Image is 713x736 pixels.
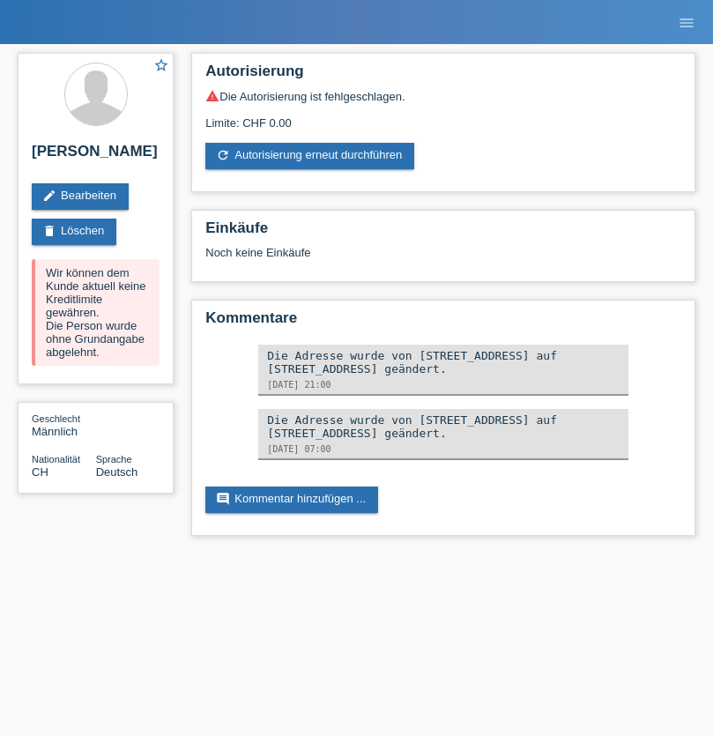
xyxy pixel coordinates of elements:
span: Sprache [96,454,132,465]
i: delete [42,224,56,238]
a: menu [669,17,704,27]
a: star_border [153,57,169,76]
h2: Autorisierung [205,63,681,89]
div: [DATE] 07:00 [267,444,620,454]
a: editBearbeiten [32,183,129,210]
i: edit [42,189,56,203]
div: Wir können dem Kunde aktuell keine Kreditlimite gewähren. Die Person wurde ohne Grundangabe abgel... [32,259,160,366]
div: Die Adresse wurde von [STREET_ADDRESS] auf [STREET_ADDRESS] geändert. [267,349,620,375]
i: warning [205,89,219,103]
h2: Kommentare [205,309,681,336]
a: commentKommentar hinzufügen ... [205,487,378,513]
h2: [PERSON_NAME] [32,143,160,169]
span: Schweiz [32,465,48,479]
div: Noch keine Einkäufe [205,246,681,272]
span: Deutsch [96,465,138,479]
div: Männlich [32,412,96,438]
span: Nationalität [32,454,80,465]
a: deleteLöschen [32,219,116,245]
a: refreshAutorisierung erneut durchführen [205,143,414,169]
div: [DATE] 21:00 [267,380,620,390]
div: Die Autorisierung ist fehlgeschlagen. [205,89,681,103]
h2: Einkäufe [205,219,681,246]
i: star_border [153,57,169,73]
div: Limite: CHF 0.00 [205,103,681,130]
i: refresh [216,148,230,162]
span: Geschlecht [32,413,80,424]
i: comment [216,492,230,506]
div: Die Adresse wurde von [STREET_ADDRESS] auf [STREET_ADDRESS] geändert. [267,413,620,440]
i: menu [678,14,695,32]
